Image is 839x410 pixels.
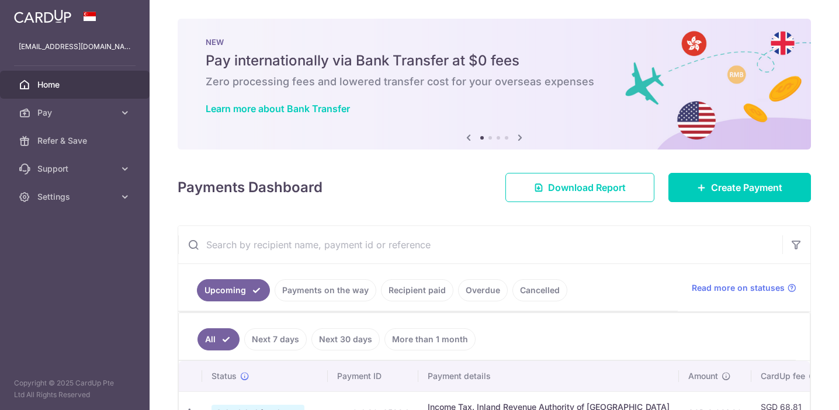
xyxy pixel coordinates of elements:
a: Payments on the way [275,279,376,301]
th: Payment ID [328,361,418,391]
span: Settings [37,191,115,203]
input: Search by recipient name, payment id or reference [178,226,782,263]
span: Pay [37,107,115,119]
p: NEW [206,37,783,47]
a: All [197,328,240,350]
h4: Payments Dashboard [178,177,323,198]
a: Read more on statuses [692,282,796,294]
img: Bank transfer banner [178,19,811,150]
a: Overdue [458,279,508,301]
span: Create Payment [711,180,782,194]
span: Read more on statuses [692,282,785,294]
a: Create Payment [668,173,811,202]
span: Status [212,370,237,382]
a: More than 1 month [384,328,476,350]
span: CardUp fee [761,370,805,382]
span: Amount [688,370,718,382]
a: Next 30 days [311,328,380,350]
span: Download Report [548,180,626,194]
a: Download Report [505,173,654,202]
th: Payment details [418,361,679,391]
a: Learn more about Bank Transfer [206,103,350,114]
span: Refer & Save [37,135,115,147]
img: CardUp [14,9,71,23]
a: Next 7 days [244,328,307,350]
span: Home [37,79,115,91]
h6: Zero processing fees and lowered transfer cost for your overseas expenses [206,75,783,89]
a: Cancelled [512,279,567,301]
a: Recipient paid [381,279,453,301]
h5: Pay internationally via Bank Transfer at $0 fees [206,51,783,70]
span: Support [37,163,115,175]
a: Upcoming [197,279,270,301]
p: [EMAIL_ADDRESS][DOMAIN_NAME] [19,41,131,53]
